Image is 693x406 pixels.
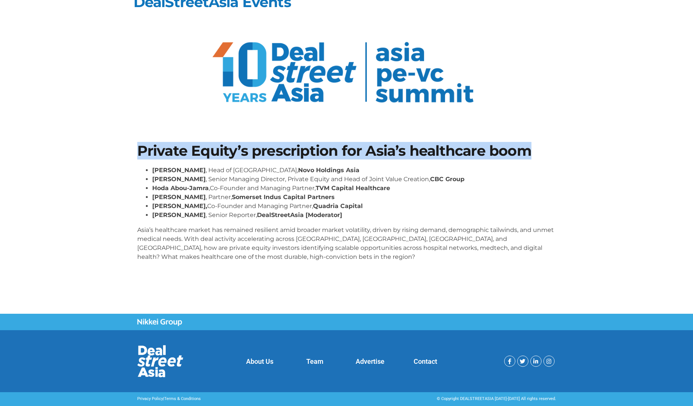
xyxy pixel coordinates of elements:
[257,211,342,219] strong: DealStreetAsia [Moderator]
[152,193,556,202] li: , Partner,
[152,184,556,193] li: ,Co-Founder and Managing Partner,
[152,211,206,219] strong: [PERSON_NAME]
[152,202,556,211] li: Co-Founder and Managing Partner,
[306,357,323,365] a: Team
[430,176,464,183] strong: CBC Group
[137,319,182,326] img: Nikkei Group
[152,166,556,175] li: , Head of [GEOGRAPHIC_DATA],
[298,167,359,174] strong: Novo Holdings Asia
[152,175,556,184] li: , Senior Managing Director, Private Equity and Head of Joint Value Creation,
[356,357,384,365] a: Advertise
[152,167,206,174] strong: [PERSON_NAME]
[246,357,273,365] a: About Us
[350,396,556,402] div: © Copyright DEALSTREETASIA [DATE]-[DATE] All rights reserved.
[152,211,556,220] li: , Senior Reporter,
[232,193,335,201] strong: Somerset Indus Capital Partners
[164,396,201,401] a: Terms & Conditions
[152,176,206,183] strong: [PERSON_NAME]
[137,396,343,402] p: |
[152,193,206,201] strong: [PERSON_NAME]
[313,202,363,210] strong: Quadria Capital
[152,202,207,210] strong: [PERSON_NAME],
[137,144,556,158] h1: Private Equity’s prescription for Asia’s healthcare boom
[152,185,209,192] strong: Hoda Abou-Jamra
[137,396,163,401] a: Privacy Policy
[316,185,390,192] strong: TVM Capital Healthcare
[414,357,437,365] a: Contact
[137,226,556,261] p: Asia’s healthcare market has remained resilient amid broader market volatility, driven by rising ...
